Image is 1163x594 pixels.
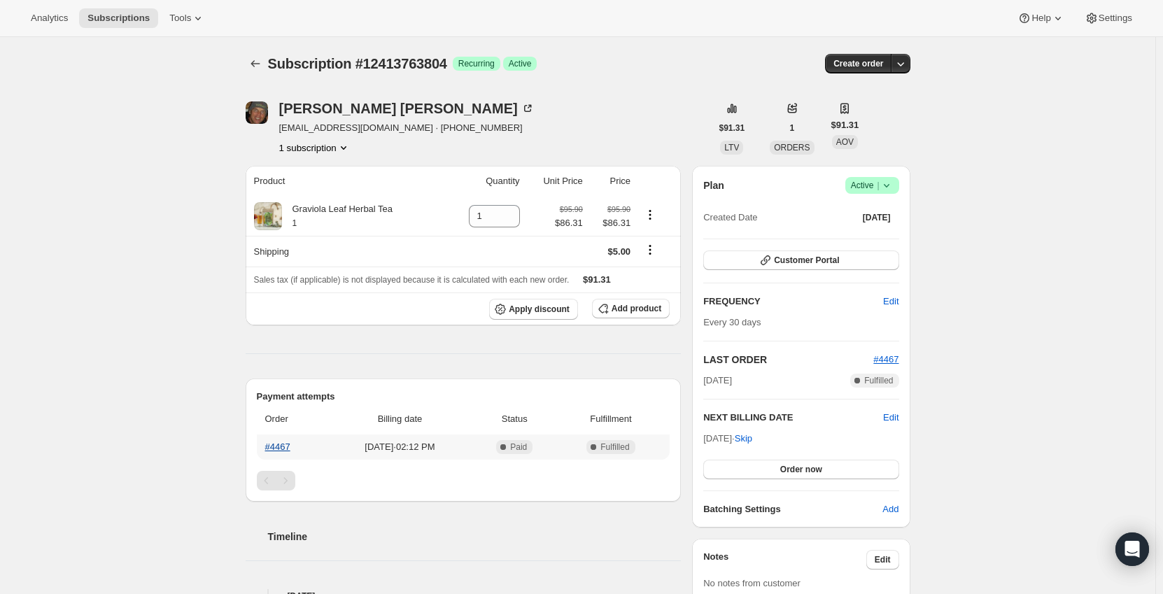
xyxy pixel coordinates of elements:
th: Unit Price [524,166,587,197]
span: [DATE] [703,374,732,388]
button: Product actions [279,141,351,155]
span: Fulfilled [600,441,629,453]
h3: Notes [703,550,866,570]
th: Price [587,166,635,197]
span: Create order [833,58,883,69]
div: [PERSON_NAME] [PERSON_NAME] [279,101,535,115]
span: [DATE] [863,212,891,223]
span: LTV [724,143,739,153]
h2: Payment attempts [257,390,670,404]
a: #4467 [265,441,290,452]
span: Created Date [703,211,757,225]
small: $95.90 [560,205,583,213]
h2: LAST ORDER [703,353,873,367]
span: $86.31 [591,216,630,230]
button: Analytics [22,8,76,28]
button: $91.31 [711,118,754,138]
span: AOV [836,137,854,147]
span: Active [851,178,894,192]
span: Analytics [31,13,68,24]
span: Help [1031,13,1050,24]
span: [DATE] · 02:12 PM [331,440,469,454]
span: Subscription #12413763804 [268,56,447,71]
button: Apply discount [489,299,578,320]
span: Billing date [331,412,469,426]
span: Settings [1099,13,1132,24]
span: Tools [169,13,191,24]
span: ORDERS [774,143,810,153]
span: Fulfillment [561,412,661,426]
th: Order [257,404,327,434]
button: Edit [866,550,899,570]
button: Skip [726,427,761,450]
button: Subscriptions [79,8,158,28]
span: $91.31 [831,118,859,132]
button: Edit [883,411,898,425]
small: $95.90 [607,205,630,213]
button: [DATE] [854,208,899,227]
button: Tools [161,8,213,28]
h2: FREQUENCY [703,295,883,309]
button: Order now [703,460,898,479]
span: Edit [883,295,898,309]
button: Edit [875,290,907,313]
span: Every 30 days [703,317,761,327]
button: Customer Portal [703,250,898,270]
button: 1 [782,118,803,138]
span: Recurring [458,58,495,69]
button: Create order [825,54,891,73]
span: $91.31 [583,274,611,285]
button: Subscriptions [246,54,265,73]
span: Ian Scott [246,101,268,124]
span: Customer Portal [774,255,839,266]
span: [DATE] · [703,433,752,444]
button: Help [1009,8,1073,28]
button: Shipping actions [639,242,661,257]
span: Add [882,502,898,516]
span: Status [477,412,552,426]
span: $86.31 [555,216,583,230]
small: 1 [292,218,297,228]
div: Graviola Leaf Herbal Tea [282,202,393,230]
span: Order now [780,464,822,475]
span: Active [509,58,532,69]
button: Add [874,498,907,521]
button: Settings [1076,8,1141,28]
span: Subscriptions [87,13,150,24]
button: Add product [592,299,670,318]
span: Add product [612,303,661,314]
h2: NEXT BILLING DATE [703,411,883,425]
th: Quantity [445,166,523,197]
span: No notes from customer [703,578,801,588]
span: $91.31 [719,122,745,134]
span: Apply discount [509,304,570,315]
img: product img [254,202,282,230]
button: Product actions [639,207,661,222]
button: #4467 [873,353,898,367]
th: Shipping [246,236,446,267]
h2: Timeline [268,530,682,544]
span: 1 [790,122,795,134]
a: #4467 [873,354,898,365]
span: Sales tax (if applicable) is not displayed because it is calculated with each new order. [254,275,570,285]
div: Open Intercom Messenger [1115,532,1149,566]
th: Product [246,166,446,197]
nav: Pagination [257,471,670,490]
span: $5.00 [608,246,631,257]
span: | [877,180,879,191]
span: Skip [735,432,752,446]
span: Fulfilled [864,375,893,386]
h2: Plan [703,178,724,192]
span: [EMAIL_ADDRESS][DOMAIN_NAME] · [PHONE_NUMBER] [279,121,535,135]
h6: Batching Settings [703,502,882,516]
span: Edit [875,554,891,565]
span: Paid [510,441,527,453]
